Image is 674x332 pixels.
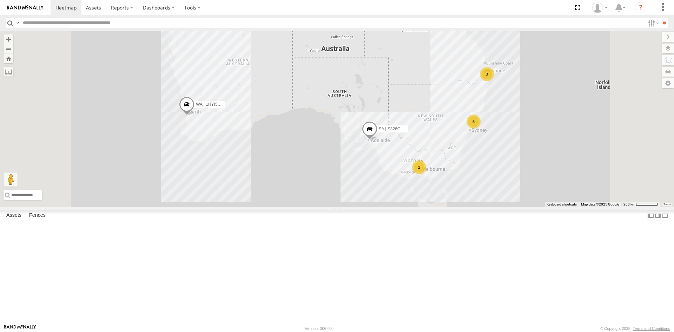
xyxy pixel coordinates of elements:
[305,326,332,331] div: Version: 306.00
[590,2,610,13] div: Charlotte Salt
[581,202,619,206] span: Map data ©2025 Google
[647,210,654,221] label: Dock Summary Table to the Left
[15,18,20,28] label: Search Query
[621,202,660,207] button: Map scale: 200 km per 60 pixels
[654,210,661,221] label: Dock Summary Table to the Right
[467,115,481,129] div: 5
[663,203,671,206] a: Terms (opens in new tab)
[4,34,13,44] button: Zoom in
[662,78,674,88] label: Map Settings
[600,326,670,331] div: © Copyright 2025 -
[26,211,49,221] label: Fences
[633,326,670,331] a: Terms and Conditions
[635,2,646,13] i: ?
[3,211,25,221] label: Assets
[7,5,44,10] img: rand-logo.svg
[379,126,444,131] span: SA | S326COA | [PERSON_NAME]
[480,67,494,81] div: 3
[4,172,18,187] button: Drag Pegman onto the map to open Street View
[547,202,577,207] button: Keyboard shortcuts
[412,160,426,174] div: 2
[196,102,260,107] span: WA | 1HYI522 | [PERSON_NAME]
[4,44,13,54] button: Zoom out
[662,210,669,221] label: Hide Summary Table
[4,325,36,332] a: Visit our Website
[623,202,635,206] span: 200 km
[4,67,13,77] label: Measure
[4,54,13,63] button: Zoom Home
[645,18,660,28] label: Search Filter Options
